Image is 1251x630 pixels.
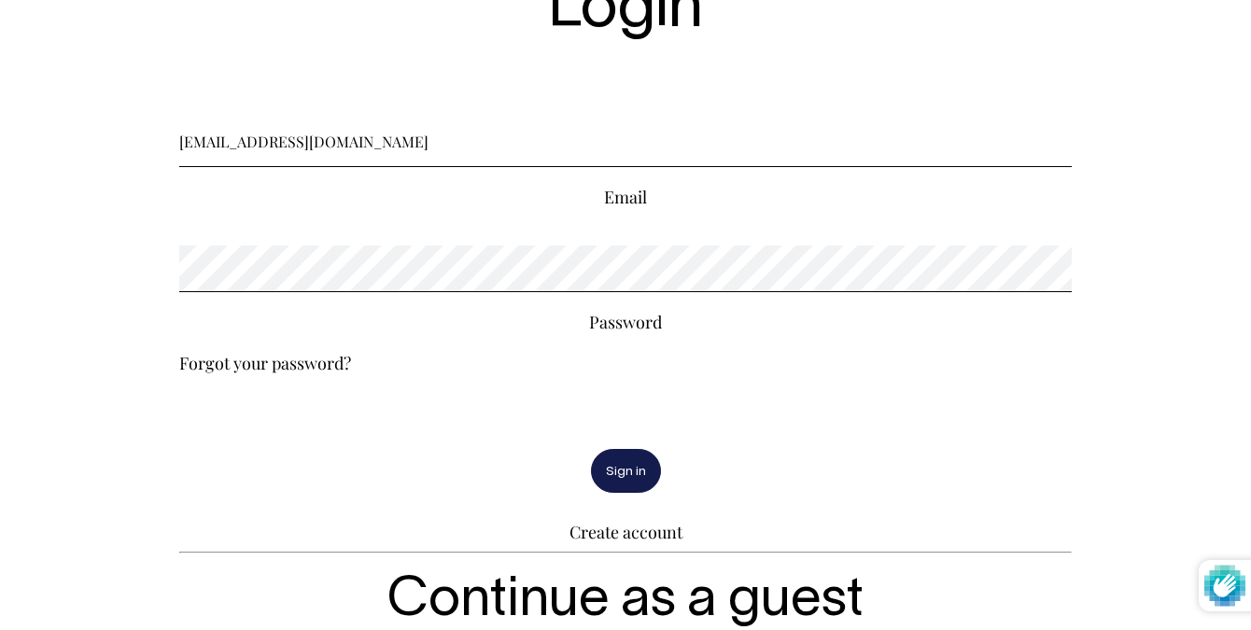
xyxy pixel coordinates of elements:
a: Create account [569,521,682,543]
img: Protected by hCaptcha [1204,560,1245,611]
label: Password [589,311,662,333]
input: Email [179,120,1072,167]
button: Sign in [591,449,661,493]
label: Email [604,186,647,208]
a: Forgot your password? [179,352,351,374]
